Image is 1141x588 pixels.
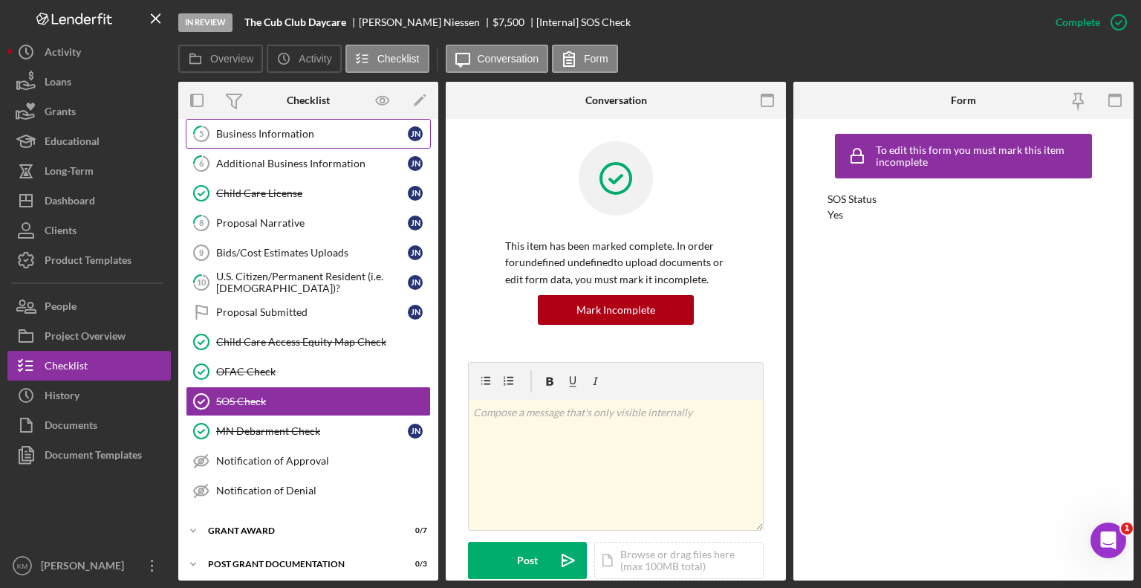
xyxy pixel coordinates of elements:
[1041,7,1134,37] button: Complete
[408,156,423,171] div: J N
[505,238,726,288] p: This item has been marked complete. In order for undefined undefined to upload documents or edit ...
[876,144,1088,168] div: To edit this form you must mark this item incomplete
[186,387,431,416] a: SOS Check
[45,37,81,71] div: Activity
[216,158,408,169] div: Additional Business Information
[45,321,126,355] div: Project Overview
[828,209,843,221] div: Yes
[45,67,71,100] div: Loans
[538,295,694,325] button: Mark Incomplete
[408,216,423,230] div: J N
[1090,523,1126,558] iframe: Intercom live chat
[186,327,431,357] a: Child Care Access Equity Map Check
[7,440,171,470] a: Document Templates
[951,94,976,106] div: Form
[199,129,204,138] tspan: 5
[186,357,431,387] a: OFAC Check
[216,187,408,199] div: Child Care License
[199,248,204,257] tspan: 9
[828,193,1099,205] div: SOS Status
[210,53,253,65] label: Overview
[208,560,390,569] div: Post Grant Documentation
[186,268,431,297] a: 10U.S. Citizen/Permanent Resident (i.e. [DEMOGRAPHIC_DATA])?JN
[208,526,390,535] div: Grant Award
[45,440,142,474] div: Document Templates
[7,410,171,440] button: Documents
[585,94,647,106] div: Conversation
[216,395,430,407] div: SOS Check
[299,53,331,65] label: Activity
[45,97,76,130] div: Grants
[199,158,204,168] tspan: 6
[186,297,431,327] a: Proposal SubmittedJN
[478,53,539,65] label: Conversation
[400,526,427,535] div: 0 / 7
[408,126,423,141] div: J N
[408,275,423,290] div: J N
[186,476,431,505] a: Notification of Denial
[216,306,408,318] div: Proposal Submitted
[7,216,171,245] button: Clients
[45,245,131,279] div: Product Templates
[45,410,97,444] div: Documents
[552,45,618,73] button: Form
[178,45,263,73] button: Overview
[216,217,408,229] div: Proposal Narrative
[186,208,431,238] a: 8Proposal NarrativeJN
[186,149,431,178] a: 6Additional Business InformationJN
[244,16,346,28] b: The Cub Club Daycare
[493,16,524,28] span: $7,500
[45,381,79,414] div: History
[7,351,171,381] button: Checklist
[216,455,430,467] div: Notification of Approval
[7,156,171,186] button: Long-Term
[359,16,493,28] div: [PERSON_NAME] Niessen
[468,542,587,579] button: Post
[7,291,171,321] button: People
[408,305,423,320] div: J N
[576,295,655,325] div: Mark Incomplete
[186,446,431,476] a: Notification of Approval
[45,186,95,219] div: Dashboard
[7,381,171,410] button: History
[37,551,134,584] div: [PERSON_NAME]
[408,245,423,260] div: J N
[7,321,171,351] button: Project Overview
[45,126,100,160] div: Educational
[408,424,423,439] div: J N
[186,238,431,268] a: 9Bids/Cost Estimates UploadsJN
[267,45,341,73] button: Activity
[446,45,549,73] button: Conversation
[216,271,408,294] div: U.S. Citizen/Permanent Resident (i.e. [DEMOGRAPHIC_DATA])?
[197,277,207,287] tspan: 10
[400,560,427,569] div: 0 / 3
[45,351,88,384] div: Checklist
[7,67,171,97] button: Loans
[199,218,204,227] tspan: 8
[7,97,171,126] button: Grants
[7,245,171,275] button: Product Templates
[216,128,408,140] div: Business Information
[7,37,171,67] button: Activity
[517,542,538,579] div: Post
[1121,523,1133,534] span: 1
[345,45,429,73] button: Checklist
[1056,7,1100,37] div: Complete
[186,119,431,149] a: 5Business InformationJN
[216,366,430,378] div: OFAC Check
[17,562,27,570] text: KM
[186,178,431,208] a: Child Care LicenseJN
[7,186,171,216] button: Dashboard
[7,126,171,156] button: Educational
[45,156,94,190] div: Long-Term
